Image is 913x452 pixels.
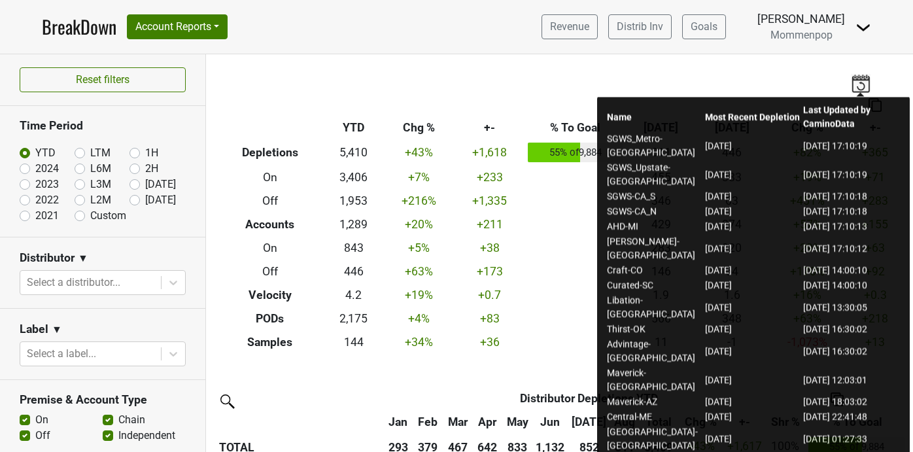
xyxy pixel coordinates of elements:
[704,160,802,189] td: [DATE]
[855,20,871,35] img: Dropdown Menu
[383,330,454,354] td: +34 %
[606,293,704,322] td: Libation-[GEOGRAPHIC_DATA]
[770,29,833,41] span: Mommenpop
[20,67,186,92] button: Reset filters
[757,10,845,27] div: [PERSON_NAME]
[473,410,503,434] th: Apr: activate to sort column ascending
[35,208,59,224] label: 2021
[35,161,59,177] label: 2024
[454,260,525,283] td: +173
[324,189,383,213] td: 1,953
[454,236,525,260] td: +38
[606,337,704,366] td: Advintage-[GEOGRAPHIC_DATA]
[127,14,228,39] button: Account Reports
[802,322,901,337] td: [DATE] 16:30:02
[802,337,901,366] td: [DATE] 16:30:02
[324,283,383,307] td: 4.2
[216,410,383,434] th: &nbsp;: activate to sort column ascending
[606,409,704,425] td: Central-ME
[443,410,473,434] th: Mar: activate to sort column ascending
[383,189,454,213] td: +216 %
[216,260,324,283] th: Off
[606,234,704,263] td: [PERSON_NAME]-[GEOGRAPHIC_DATA]
[216,189,324,213] th: Off
[216,140,324,166] th: Depletions
[802,293,901,322] td: [DATE] 13:30:05
[35,177,59,192] label: 2023
[606,394,704,409] td: Maverick-AZ
[851,74,870,92] img: last_updated_date
[145,192,176,208] label: [DATE]
[704,366,802,394] td: [DATE]
[704,103,802,131] th: Most Recent Depletion
[606,103,704,131] th: Name
[52,322,62,338] span: ▼
[78,251,88,266] span: ▼
[383,165,454,189] td: +7 %
[568,410,610,434] th: Jul: activate to sort column ascending
[324,236,383,260] td: 843
[383,236,454,260] td: +5 %
[35,412,48,428] label: On
[216,213,324,236] th: Accounts
[413,410,443,434] th: Feb: activate to sort column ascending
[118,428,175,443] label: Independent
[35,145,56,161] label: YTD
[704,131,802,160] td: [DATE]
[324,165,383,189] td: 3,406
[216,330,324,354] th: Samples
[704,234,802,263] td: [DATE]
[454,140,525,166] td: +1,618
[454,330,525,354] td: +36
[704,219,802,234] td: [DATE]
[802,160,901,189] td: [DATE] 17:10:19
[90,177,111,192] label: L3M
[145,145,158,161] label: 1H
[606,131,704,160] td: SGWS_Metro-[GEOGRAPHIC_DATA]
[145,177,176,192] label: [DATE]
[324,260,383,283] td: 446
[216,307,324,330] th: PODs
[704,322,802,337] td: [DATE]
[704,263,802,278] td: [DATE]
[383,116,454,140] th: Chg %
[216,283,324,307] th: Velocity
[20,251,75,265] h3: Distributor
[324,140,383,166] td: 5,410
[454,283,525,307] td: +0.7
[324,116,383,140] th: YTD
[42,13,116,41] a: BreakDown
[802,366,901,394] td: [DATE] 12:03:01
[802,103,901,131] th: Last Updated by CaminoData
[145,161,158,177] label: 2H
[20,119,186,133] h3: Time Period
[802,409,901,425] td: [DATE] 22:41:48
[383,140,454,166] td: +43 %
[216,236,324,260] th: On
[216,390,237,411] img: filter
[383,213,454,236] td: +20 %
[454,213,525,236] td: +211
[704,394,802,409] td: [DATE]
[383,410,413,434] th: Jan: activate to sort column ascending
[454,307,525,330] td: +83
[802,219,901,234] td: [DATE] 17:10:13
[802,263,901,278] td: [DATE] 14:00:10
[704,337,802,366] td: [DATE]
[20,322,48,336] h3: Label
[324,330,383,354] td: 144
[704,409,802,425] td: [DATE]
[413,387,765,410] th: Distributor Depletions YTD
[216,165,324,189] th: On
[383,307,454,330] td: +4 %
[542,14,598,39] a: Revenue
[606,322,704,337] td: Thirst-OK
[802,189,901,204] td: [DATE] 17:10:18
[90,192,111,208] label: L2M
[454,165,525,189] td: +233
[682,14,726,39] a: Goals
[90,145,111,161] label: LTM
[802,131,901,160] td: [DATE] 17:10:19
[502,410,532,434] th: May: activate to sort column ascending
[118,412,145,428] label: Chain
